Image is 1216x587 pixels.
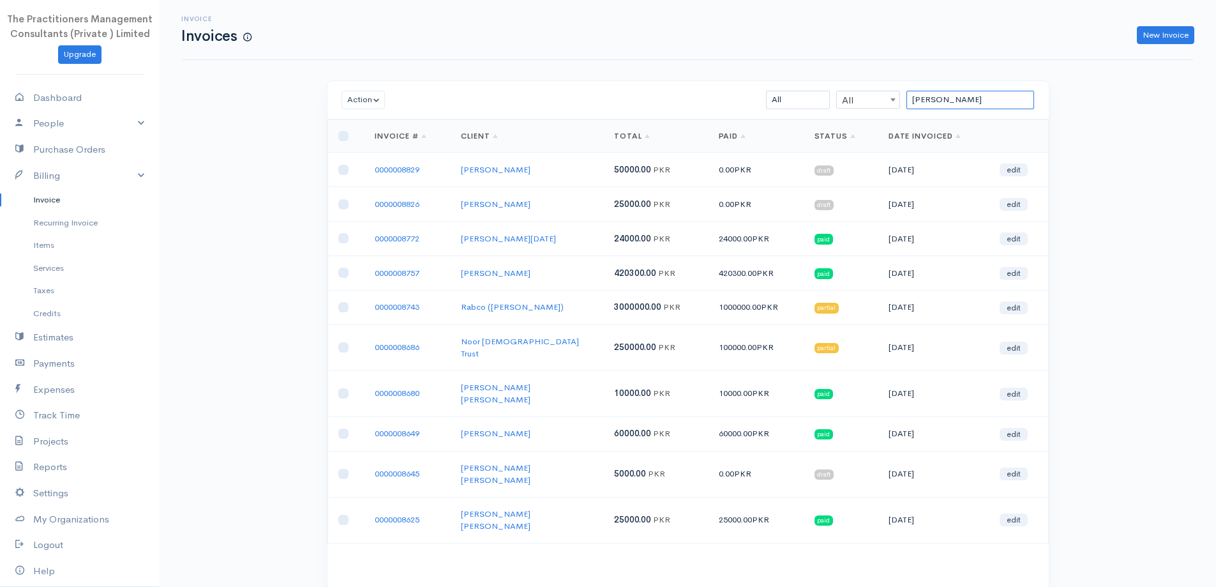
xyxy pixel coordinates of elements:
[709,153,804,187] td: 0.00
[1000,267,1028,280] a: edit
[709,370,804,416] td: 10000.00
[375,199,419,210] a: 0000008826
[614,233,651,244] span: 24000.00
[734,199,751,210] span: PKR
[1000,233,1028,245] a: edit
[709,324,804,370] td: 100000.00
[375,342,419,353] a: 0000008686
[375,268,419,278] a: 0000008757
[614,468,646,479] span: 5000.00
[752,233,769,244] span: PKR
[1000,301,1028,314] a: edit
[756,342,774,353] span: PKR
[752,514,769,525] span: PKR
[734,164,751,175] span: PKR
[461,268,530,278] a: [PERSON_NAME]
[461,508,530,532] a: [PERSON_NAME] [PERSON_NAME]
[878,255,990,290] td: [DATE]
[648,468,665,479] span: PKR
[814,429,834,439] span: paid
[375,131,426,141] a: Invoice #
[461,199,530,210] a: [PERSON_NAME]
[653,514,670,525] span: PKR
[461,301,564,312] a: Rabco ([PERSON_NAME])
[461,336,579,360] a: Noor [DEMOGRAPHIC_DATA] Trust
[614,428,651,439] span: 60000.00
[709,187,804,222] td: 0.00
[814,165,834,176] span: draft
[614,131,650,141] a: Total
[709,416,804,451] td: 60000.00
[461,382,530,406] a: [PERSON_NAME] [PERSON_NAME]
[653,428,670,439] span: PKR
[461,233,556,244] a: [PERSON_NAME][DATE]
[814,469,834,480] span: draft
[761,301,778,312] span: PKR
[375,388,419,399] a: 0000008680
[709,497,804,543] td: 25000.00
[614,301,661,312] span: 3000000.00
[375,428,419,439] a: 0000008649
[1137,26,1194,45] a: New Invoice
[1000,342,1028,354] a: edit
[1000,428,1028,441] a: edit
[461,462,530,486] a: [PERSON_NAME] [PERSON_NAME]
[614,388,651,399] span: 10000.00
[814,268,834,278] span: paid
[614,514,651,525] span: 25000.00
[889,131,961,141] a: Date Invoiced
[663,301,680,312] span: PKR
[614,199,651,210] span: 25000.00
[814,515,834,526] span: paid
[375,514,419,525] a: 0000008625
[719,131,746,141] a: Paid
[375,468,419,479] a: 0000008645
[461,428,530,439] a: [PERSON_NAME]
[814,343,839,353] span: partial
[375,301,419,312] a: 0000008743
[375,233,419,244] a: 0000008772
[1000,468,1028,480] a: edit
[243,32,251,43] span: How to create your first Invoice?
[342,91,386,109] button: Action
[1000,164,1028,176] a: edit
[814,200,834,210] span: draft
[181,15,251,22] h6: Invoice
[181,28,251,44] h1: Invoices
[709,451,804,497] td: 0.00
[1000,514,1028,526] a: edit
[709,255,804,290] td: 420300.00
[878,451,990,497] td: [DATE]
[461,164,530,175] a: [PERSON_NAME]
[756,268,774,278] span: PKR
[653,164,670,175] span: PKR
[1000,198,1028,211] a: edit
[837,91,899,109] span: All
[814,131,856,141] a: Status
[709,222,804,256] td: 24000.00
[878,324,990,370] td: [DATE]
[878,416,990,451] td: [DATE]
[614,342,656,353] span: 250000.00
[1000,388,1028,400] a: edit
[878,370,990,416] td: [DATE]
[814,234,834,244] span: paid
[658,268,675,278] span: PKR
[709,290,804,324] td: 1000000.00
[814,303,839,313] span: partial
[878,153,990,187] td: [DATE]
[461,131,498,141] a: Client
[814,389,834,399] span: paid
[375,164,419,175] a: 0000008829
[653,199,670,210] span: PKR
[7,13,153,40] span: The Practitioners Management Consultants (Private ) Limited
[878,497,990,543] td: [DATE]
[653,233,670,244] span: PKR
[614,164,651,175] span: 50000.00
[752,388,769,399] span: PKR
[614,268,656,278] span: 420300.00
[653,388,670,399] span: PKR
[836,91,900,109] span: All
[878,290,990,324] td: [DATE]
[906,91,1034,109] input: Search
